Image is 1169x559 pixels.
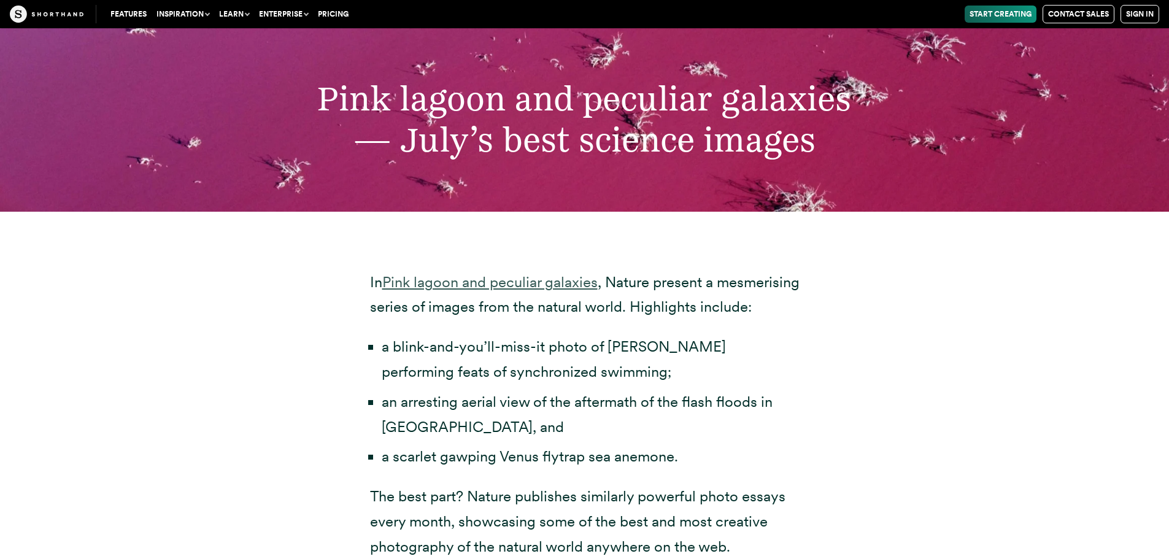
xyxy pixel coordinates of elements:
li: an arresting aerial view of the aftermath of the flash floods in [GEOGRAPHIC_DATA], and [382,390,800,440]
img: The Craft [10,6,83,23]
a: Features [106,6,152,23]
button: Learn [214,6,254,23]
a: Sign in [1121,5,1159,23]
a: Pink lagoon and peculiar galaxies [382,273,598,291]
button: Enterprise [254,6,313,23]
p: In , Nature present a mesmerising series of images from the natural world. Highlights include: [370,270,800,320]
a: Pricing [313,6,353,23]
h2: Pink lagoon and peculiar galaxies — July’s best science images [185,77,983,160]
button: Inspiration [152,6,214,23]
a: Start Creating [965,6,1036,23]
a: Contact Sales [1043,5,1114,23]
p: The best part? Nature publishes similarly powerful photo essays every month, showcasing some of t... [370,484,800,559]
li: a scarlet gawping Venus flytrap sea anemone. [382,444,800,469]
li: a blink-and-you’ll-miss-it photo of [PERSON_NAME] performing feats of synchronized swimming; [382,334,800,385]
